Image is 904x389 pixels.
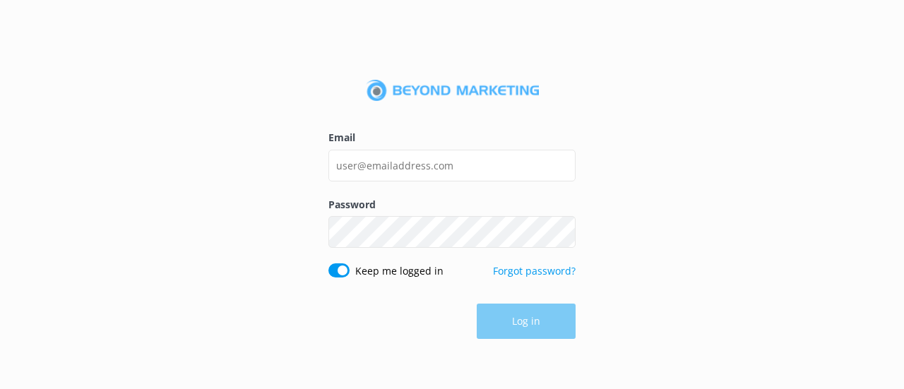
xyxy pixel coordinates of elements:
input: user@emailaddress.com [328,150,576,181]
label: Password [328,197,576,213]
label: Keep me logged in [355,263,444,279]
a: Forgot password? [493,264,576,277]
label: Email [328,130,576,145]
button: Show password [547,218,576,246]
img: 3-1676954853.png [366,80,539,102]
